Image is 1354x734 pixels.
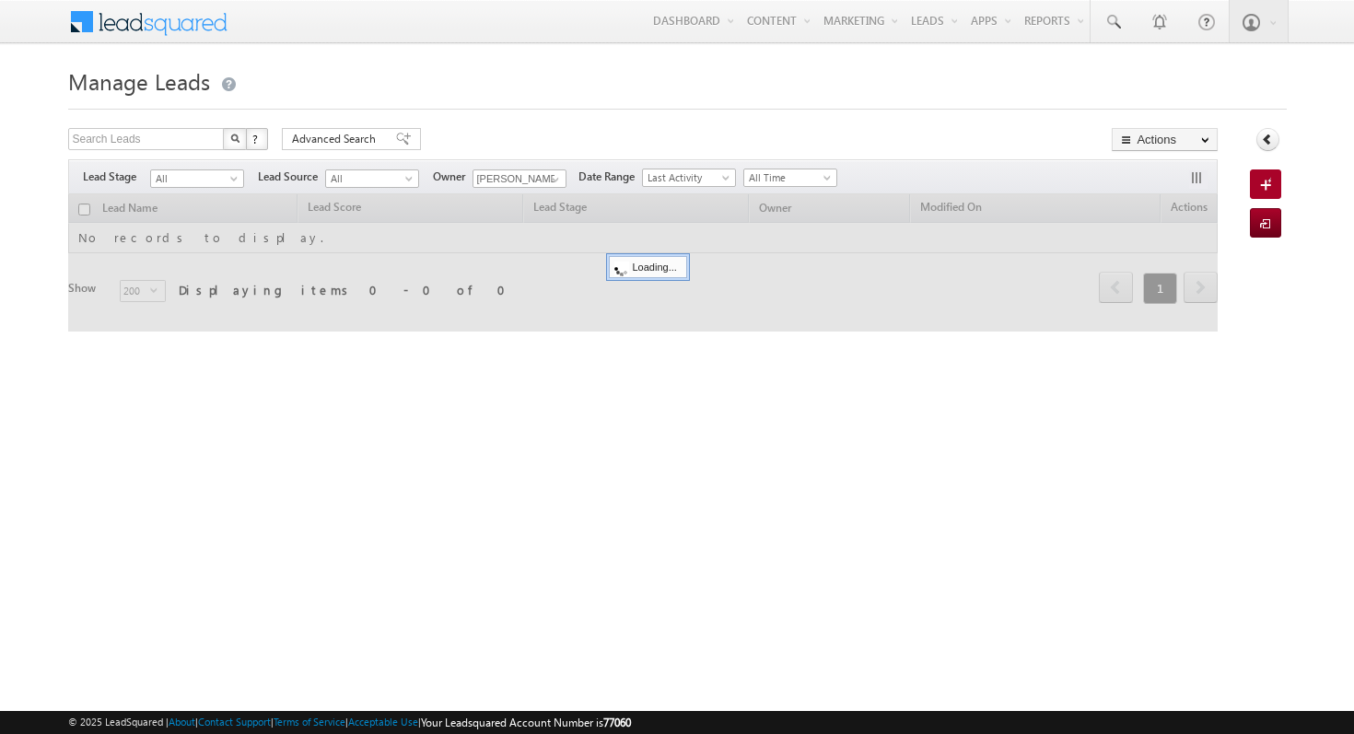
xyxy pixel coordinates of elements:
span: Owner [433,169,473,185]
img: Search [230,134,239,143]
a: Terms of Service [274,716,345,728]
span: Your Leadsquared Account Number is [421,716,631,729]
button: ? [246,128,268,150]
a: Acceptable Use [348,716,418,728]
span: Manage Leads [68,66,210,96]
a: Contact Support [198,716,271,728]
a: About [169,716,195,728]
span: Lead Source [258,169,325,185]
span: Last Activity [643,169,730,186]
span: Date Range [578,169,642,185]
span: 77060 [603,716,631,729]
a: All Time [743,169,837,187]
span: Lead Stage [83,169,150,185]
a: All [325,169,419,188]
a: Last Activity [642,169,736,187]
input: Type to Search [473,169,566,188]
button: Actions [1112,128,1218,151]
span: All [326,170,414,187]
span: Advanced Search [292,131,381,147]
a: All [150,169,244,188]
div: Loading... [609,256,687,278]
a: Show All Items [542,170,565,189]
span: ? [252,131,261,146]
span: All [151,170,239,187]
span: © 2025 LeadSquared | | | | | [68,714,631,731]
span: All Time [744,169,832,186]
